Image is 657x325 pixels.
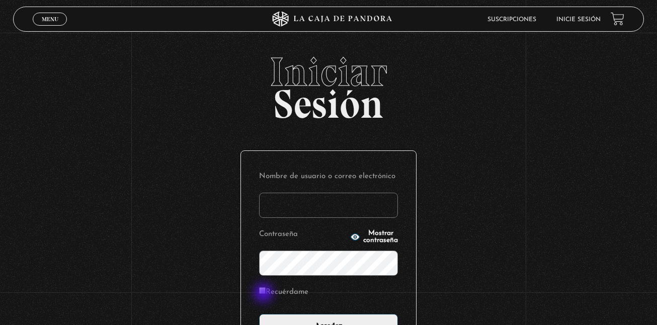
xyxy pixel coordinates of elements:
[42,16,58,22] span: Menu
[259,227,347,242] label: Contraseña
[13,52,644,92] span: Iniciar
[363,230,398,244] span: Mostrar contraseña
[487,17,536,23] a: Suscripciones
[38,25,62,32] span: Cerrar
[259,287,266,294] input: Recuérdame
[556,17,601,23] a: Inicie sesión
[611,12,624,26] a: View your shopping cart
[259,285,308,300] label: Recuérdame
[350,230,398,244] button: Mostrar contraseña
[13,52,644,116] h2: Sesión
[259,169,398,185] label: Nombre de usuario o correo electrónico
